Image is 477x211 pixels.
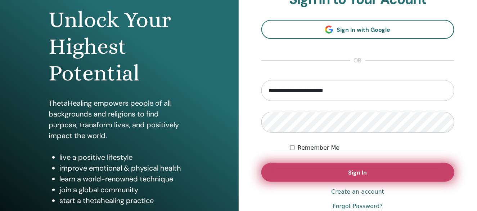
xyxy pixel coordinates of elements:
[59,184,190,195] li: join a global community
[59,152,190,163] li: live a positive lifestyle
[59,195,190,206] li: start a thetahealing practice
[337,26,390,34] span: Sign In with Google
[350,56,365,65] span: or
[49,6,190,87] h1: Unlock Your Highest Potential
[348,169,367,176] span: Sign In
[298,144,340,152] label: Remember Me
[59,173,190,184] li: learn a world-renowned technique
[59,163,190,173] li: improve emotional & physical health
[290,144,454,152] div: Keep me authenticated indefinitely or until I manually logout
[331,188,384,196] a: Create an account
[333,202,383,211] a: Forgot Password?
[261,20,455,39] a: Sign In with Google
[49,98,190,141] p: ThetaHealing empowers people of all backgrounds and religions to find purpose, transform lives, a...
[261,163,455,182] button: Sign In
